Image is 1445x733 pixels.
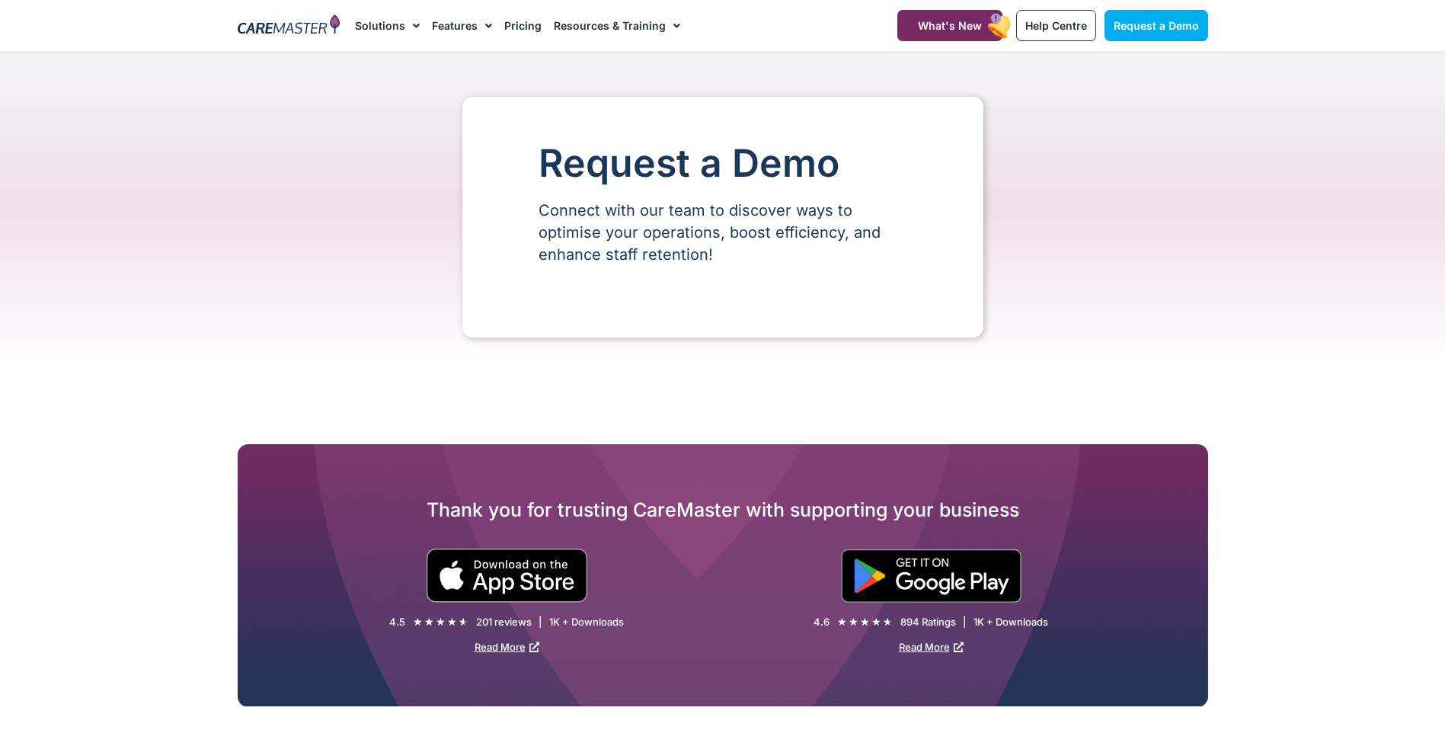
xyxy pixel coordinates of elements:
[426,549,588,603] img: small black download on the apple app store button.
[918,19,982,32] span: What's New
[539,200,907,266] p: Connect with our team to discover ways to optimise your operations, boost efficiency, and enhance...
[871,614,881,630] i: ★
[1114,19,1199,32] span: Request a Demo
[1025,19,1087,32] span: Help Centre
[1105,10,1208,41] a: Request a Demo
[899,641,964,653] a: Read More
[436,614,446,630] i: ★
[238,498,1208,522] h2: Thank you for trusting CareMaster with supporting your business
[837,614,847,630] i: ★
[424,614,434,630] i: ★
[413,614,423,630] i: ★
[476,616,624,629] div: 201 reviews | 1K + Downloads
[897,10,1002,41] a: What's New
[475,641,539,653] a: Read More
[837,614,893,630] div: 4.6/5
[860,614,870,630] i: ★
[849,614,858,630] i: ★
[1016,10,1096,41] a: Help Centre
[900,616,1048,629] div: 894 Ratings | 1K + Downloads
[238,14,340,37] img: CareMaster Logo
[814,616,830,629] div: 4.6
[841,549,1021,603] img: "Get is on" Black Google play button.
[389,616,405,629] div: 4.5
[539,142,907,184] h1: Request a Demo
[459,614,468,630] i: ★
[413,614,468,630] div: 4.5/5
[883,614,893,630] i: ★
[447,614,457,630] i: ★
